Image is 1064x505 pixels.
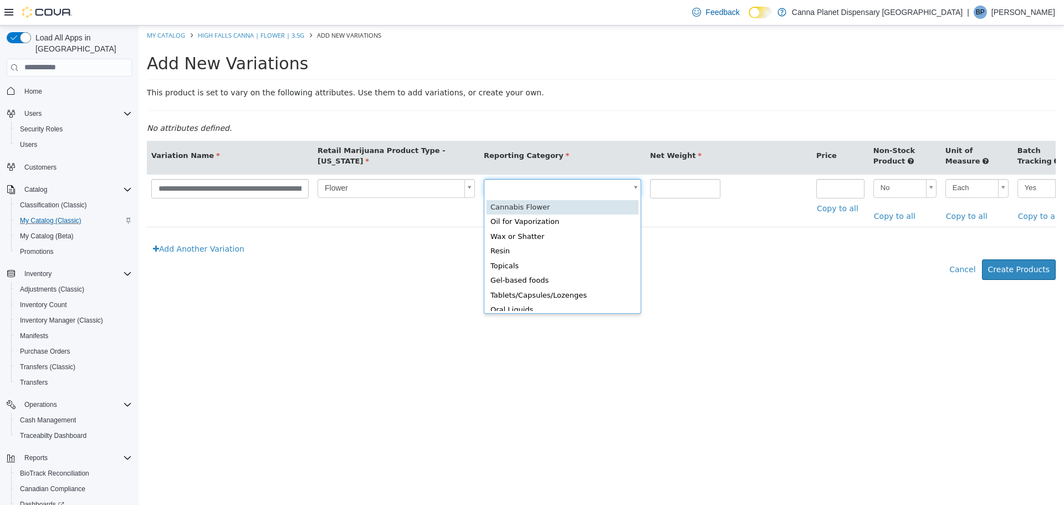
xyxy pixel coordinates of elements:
[348,218,500,233] div: Resin
[20,416,76,425] span: Cash Management
[20,216,81,225] span: My Catalog (Classic)
[16,198,91,212] a: Classification (Classic)
[11,344,136,359] button: Purchase Orders
[11,412,136,428] button: Cash Management
[20,469,89,478] span: BioTrack Reconciliation
[11,282,136,297] button: Adjustments (Classic)
[22,7,72,18] img: Cova
[20,300,67,309] span: Inventory Count
[16,376,132,389] span: Transfers
[20,140,37,149] span: Users
[16,138,132,151] span: Users
[16,298,132,312] span: Inventory Count
[348,189,500,204] div: Oil for Vaporization
[20,398,62,411] button: Operations
[20,316,103,325] span: Inventory Manager (Classic)
[348,248,500,263] div: Gel-based foods
[20,160,132,174] span: Customers
[2,266,136,282] button: Inventory
[688,1,744,23] a: Feedback
[16,414,132,427] span: Cash Management
[16,329,132,343] span: Manifests
[16,283,89,296] a: Adjustments (Classic)
[16,467,94,480] a: BioTrack Reconciliation
[2,397,136,412] button: Operations
[749,7,772,18] input: Dark Mode
[16,123,67,136] a: Security Roles
[16,467,132,480] span: BioTrack Reconciliation
[20,331,48,340] span: Manifests
[20,285,84,294] span: Adjustments (Classic)
[20,125,63,134] span: Security Roles
[348,204,500,219] div: Wax or Shatter
[2,450,136,466] button: Reports
[792,6,963,19] p: Canna Planet Dispensary [GEOGRAPHIC_DATA]
[20,347,70,356] span: Purchase Orders
[20,201,87,210] span: Classification (Classic)
[20,398,132,411] span: Operations
[20,84,132,98] span: Home
[16,360,80,374] a: Transfers (Classic)
[20,378,48,387] span: Transfers
[11,197,136,213] button: Classification (Classic)
[20,431,86,440] span: Traceabilty Dashboard
[16,123,132,136] span: Security Roles
[20,85,47,98] a: Home
[24,109,42,118] span: Users
[24,87,42,96] span: Home
[11,359,136,375] button: Transfers (Classic)
[16,429,132,442] span: Traceabilty Dashboard
[11,375,136,390] button: Transfers
[16,198,132,212] span: Classification (Classic)
[24,185,47,194] span: Catalog
[20,161,61,174] a: Customers
[11,121,136,137] button: Security Roles
[11,213,136,228] button: My Catalog (Classic)
[11,313,136,328] button: Inventory Manager (Classic)
[348,277,500,292] div: Oral Liquids
[16,245,132,258] span: Promotions
[16,298,71,312] a: Inventory Count
[348,233,500,248] div: Topicals
[11,137,136,152] button: Users
[20,107,132,120] span: Users
[16,482,90,496] a: Canadian Compliance
[11,466,136,481] button: BioTrack Reconciliation
[24,400,57,409] span: Operations
[24,453,48,462] span: Reports
[20,451,132,465] span: Reports
[11,297,136,313] button: Inventory Count
[16,229,78,243] a: My Catalog (Beta)
[11,328,136,344] button: Manifests
[16,214,132,227] span: My Catalog (Classic)
[2,159,136,175] button: Customers
[24,163,57,172] span: Customers
[16,283,132,296] span: Adjustments (Classic)
[16,138,42,151] a: Users
[16,345,75,358] a: Purchase Orders
[20,232,74,241] span: My Catalog (Beta)
[20,451,52,465] button: Reports
[974,6,987,19] div: Binal Patel
[967,6,969,19] p: |
[20,363,75,371] span: Transfers (Classic)
[20,267,132,280] span: Inventory
[20,183,52,196] button: Catalog
[16,314,108,327] a: Inventory Manager (Classic)
[11,244,136,259] button: Promotions
[16,345,132,358] span: Purchase Orders
[11,428,136,443] button: Traceabilty Dashboard
[348,175,500,190] div: Cannabis Flower
[2,83,136,99] button: Home
[348,263,500,278] div: Tablets/Capsules/Lozenges
[976,6,985,19] span: BP
[991,6,1055,19] p: [PERSON_NAME]
[20,107,46,120] button: Users
[11,481,136,497] button: Canadian Compliance
[20,484,85,493] span: Canadian Compliance
[705,7,739,18] span: Feedback
[16,414,80,427] a: Cash Management
[16,360,132,374] span: Transfers (Classic)
[20,183,132,196] span: Catalog
[20,267,56,280] button: Inventory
